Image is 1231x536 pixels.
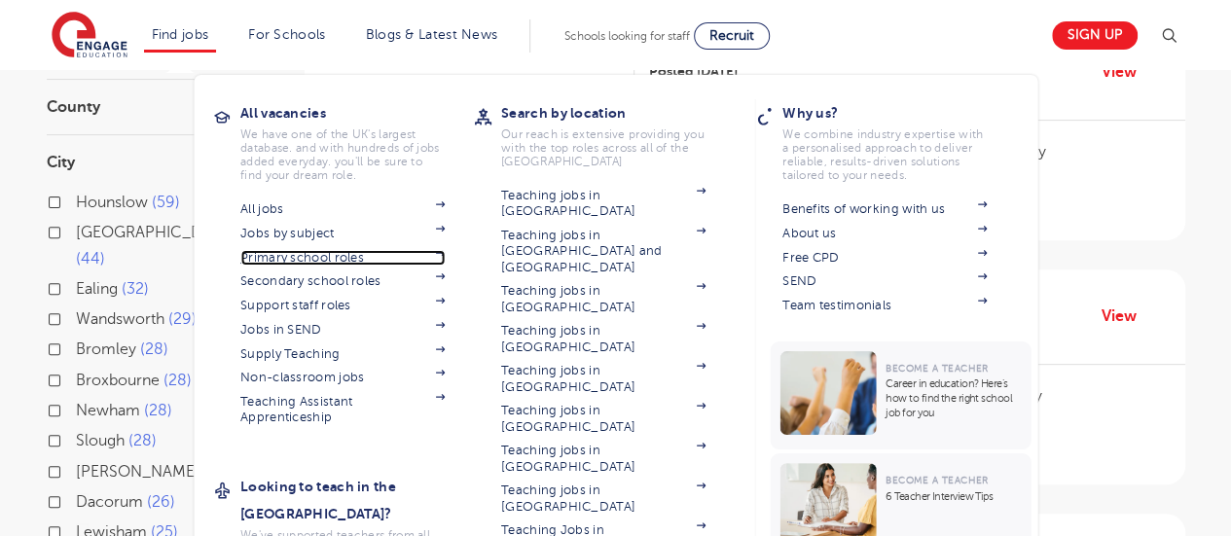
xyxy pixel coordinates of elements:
a: Teaching jobs in [GEOGRAPHIC_DATA] [501,323,706,355]
a: All vacanciesWe have one of the UK's largest database. and with hundreds of jobs added everyday. ... [240,99,474,182]
input: Lewisham 25 [76,523,89,536]
a: Secondary school roles [240,273,445,289]
span: Broxbourne [76,372,160,389]
p: £115 per day [955,384,1165,408]
a: Jobs by subject [240,226,445,241]
a: Support staff roles [240,298,445,313]
a: Jobs in SEND [240,322,445,338]
a: Teaching jobs in [GEOGRAPHIC_DATA] [501,363,706,395]
h3: County [47,99,261,115]
span: 28 [140,340,168,358]
p: Long Term [955,178,1165,201]
p: £190 per day [955,140,1165,163]
a: Teaching jobs in [GEOGRAPHIC_DATA] and [GEOGRAPHIC_DATA] [501,228,706,275]
input: Newham 28 [76,402,89,414]
h3: Why us? [782,99,1016,126]
span: Become a Teacher [886,475,988,485]
a: Teaching jobs in [GEOGRAPHIC_DATA] [501,283,706,315]
a: Benefits of working with us [782,201,987,217]
span: 44 [76,250,105,268]
h3: Looking to teach in the [GEOGRAPHIC_DATA]? [240,473,474,527]
a: Teaching jobs in [GEOGRAPHIC_DATA] [501,403,706,435]
a: Teaching jobs in [GEOGRAPHIC_DATA] [501,188,706,220]
span: Recruit [709,28,754,43]
h3: Search by location [501,99,735,126]
p: 6 Teacher Interview Tips [886,489,1021,504]
span: 32 [122,280,149,298]
a: Team testimonials [782,298,987,313]
span: Become a Teacher [886,363,988,374]
img: Engage Education [52,12,127,60]
span: [GEOGRAPHIC_DATA] [76,224,234,241]
span: Ealing [76,280,118,298]
a: Recruit [694,22,770,50]
a: SEND [782,273,987,289]
span: Dacorum [76,493,143,511]
a: Teaching Assistant Apprenticeship [240,394,445,426]
p: We combine industry expertise with a personalised approach to deliver reliable, results-driven so... [782,127,987,182]
input: Wandsworth 29 [76,310,89,323]
a: Supply Teaching [240,346,445,362]
p: Career in education? Here’s how to find the right school job for you [886,376,1021,420]
a: Teaching jobs in [GEOGRAPHIC_DATA] [501,482,706,515]
h3: City [47,155,261,170]
input: [GEOGRAPHIC_DATA] 44 [76,224,89,236]
span: 26 [147,493,175,511]
input: Broxbourne 28 [76,372,89,384]
input: Ealing 32 [76,280,89,293]
span: 59 [152,194,180,211]
span: 28 [163,372,192,389]
a: Non-classroom jobs [240,370,445,385]
a: Free CPD [782,250,987,266]
a: Blogs & Latest News [366,27,498,42]
p: We have one of the UK's largest database. and with hundreds of jobs added everyday. you'll be sur... [240,127,445,182]
span: Hounslow [76,194,148,211]
span: [PERSON_NAME] [76,463,199,481]
input: [PERSON_NAME] 26 [76,463,89,476]
span: 28 [128,432,157,449]
h3: All vacancies [240,99,474,126]
input: Hounslow 59 [76,194,89,206]
input: Bromley 28 [76,340,89,353]
p: Our reach is extensive providing you with the top roles across all of the [GEOGRAPHIC_DATA] [501,127,706,168]
span: Newham [76,402,140,419]
p: Long Term [955,422,1165,446]
span: Bromley [76,340,136,358]
input: Dacorum 26 [76,493,89,506]
a: Primary school roles [240,250,445,266]
span: Wandsworth [76,310,164,328]
span: 28 [144,402,172,419]
a: All jobs [240,201,445,217]
span: Schools looking for staff [564,29,690,43]
a: About us [782,226,987,241]
a: Become a TeacherCareer in education? Here’s how to find the right school job for you [770,341,1035,449]
a: Search by locationOur reach is extensive providing you with the top roles across all of the [GEOG... [501,99,735,168]
a: Why us?We combine industry expertise with a personalised approach to deliver reliable, results-dr... [782,99,1016,182]
span: 29 [168,310,197,328]
a: Teaching jobs in [GEOGRAPHIC_DATA] [501,443,706,475]
a: View [1102,304,1151,329]
span: Slough [76,432,125,449]
a: Sign up [1052,21,1138,50]
a: View [1102,59,1151,85]
a: For Schools [248,27,325,42]
input: Slough 28 [76,432,89,445]
a: Find jobs [152,27,209,42]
